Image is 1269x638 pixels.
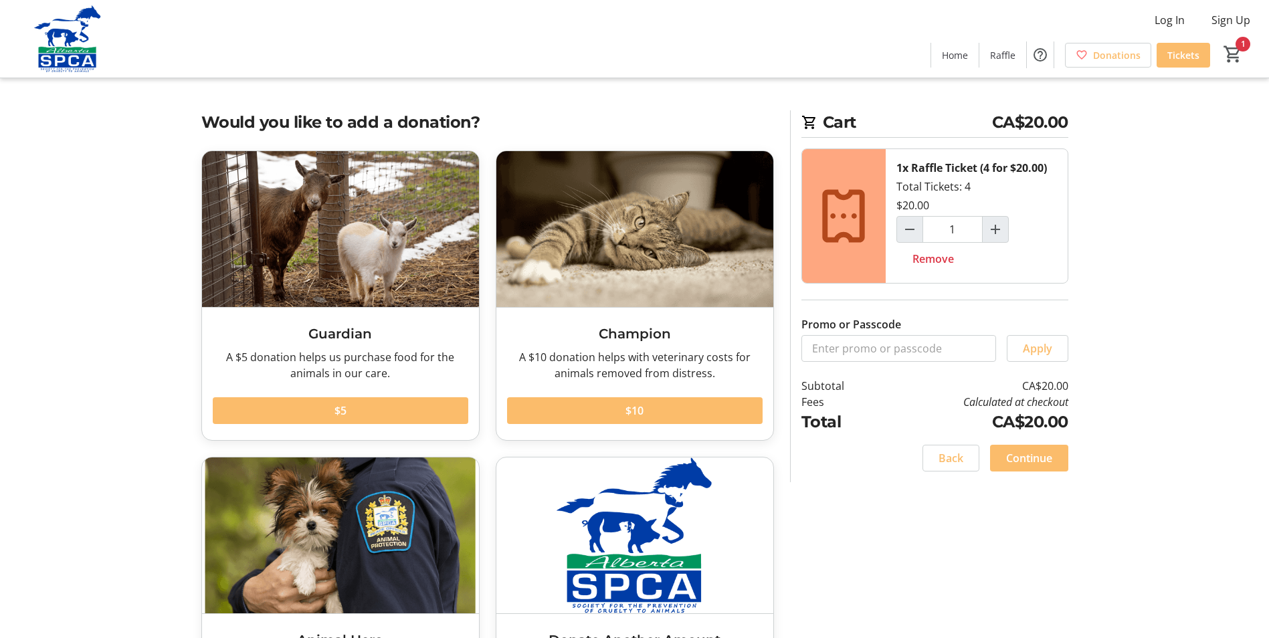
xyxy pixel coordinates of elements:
span: Raffle [990,48,1015,62]
span: Sign Up [1211,12,1250,28]
button: Remove [896,245,970,272]
button: Cart [1221,42,1245,66]
div: A $10 donation helps with veterinary costs for animals removed from distress. [507,349,763,381]
img: Animal Hero [202,457,479,613]
a: Home [931,43,979,68]
span: Log In [1155,12,1185,28]
input: Enter promo or passcode [801,335,996,362]
span: Tickets [1167,48,1199,62]
label: Promo or Passcode [801,316,901,332]
img: Guardian [202,151,479,307]
img: Donate Another Amount [496,457,773,613]
span: Back [939,450,963,466]
div: A $5 donation helps us purchase food for the animals in our care. [213,349,468,381]
td: Total [801,410,879,434]
h2: Cart [801,110,1068,138]
td: CA$20.00 [878,378,1068,394]
img: Alberta SPCA's Logo [8,5,127,72]
button: Continue [990,445,1068,471]
button: Log In [1144,9,1195,31]
button: $5 [213,397,468,424]
button: Sign Up [1201,9,1261,31]
div: 1x Raffle Ticket (4 for $20.00) [896,160,1047,176]
a: Raffle [979,43,1026,68]
td: Fees [801,394,879,410]
h3: Guardian [213,324,468,344]
span: Home [942,48,968,62]
button: Back [922,445,979,471]
span: Remove [912,251,954,267]
span: CA$20.00 [992,110,1068,134]
span: $10 [625,403,644,419]
button: $10 [507,397,763,424]
span: Apply [1023,340,1052,356]
td: Subtotal [801,378,879,394]
img: Champion [496,151,773,307]
span: Continue [1006,450,1052,466]
a: Donations [1065,43,1151,68]
a: Tickets [1157,43,1210,68]
h2: Would you like to add a donation? [201,110,774,134]
td: CA$20.00 [878,410,1068,434]
button: Apply [1007,335,1068,362]
button: Increment by one [983,217,1008,242]
div: $20.00 [896,197,929,213]
button: Decrement by one [897,217,922,242]
button: Help [1027,41,1054,68]
span: $5 [334,403,347,419]
div: Total Tickets: 4 [886,149,1068,283]
td: Calculated at checkout [878,394,1068,410]
h3: Champion [507,324,763,344]
span: Donations [1093,48,1141,62]
input: Raffle Ticket (4 for $20.00) Quantity [922,216,983,243]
